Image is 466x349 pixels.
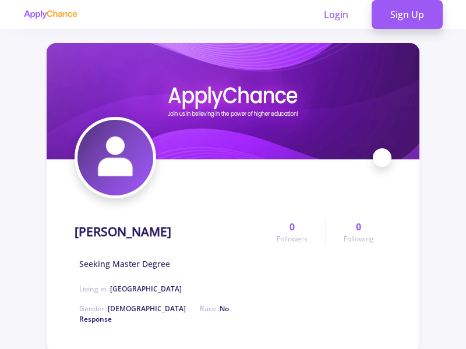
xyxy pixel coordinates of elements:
span: Seeking Master Degree [79,258,170,270]
span: 0 [290,220,295,234]
span: No Response [79,304,229,324]
img: Fatema Mohammadiavatar [77,120,153,195]
span: Followers [277,234,308,244]
h1: [PERSON_NAME] [75,225,171,239]
span: [GEOGRAPHIC_DATA] [110,284,182,294]
a: 0Followers [259,220,325,244]
span: Race : [79,304,229,324]
span: Living in : [79,284,182,294]
img: Fatema Mohammadicover image [47,43,419,159]
span: Following [344,234,374,244]
span: [DEMOGRAPHIC_DATA] [108,304,186,314]
a: 0Following [326,220,391,244]
span: Gender : [79,304,186,314]
img: applychance logo text only [23,10,77,19]
span: 0 [356,220,361,234]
